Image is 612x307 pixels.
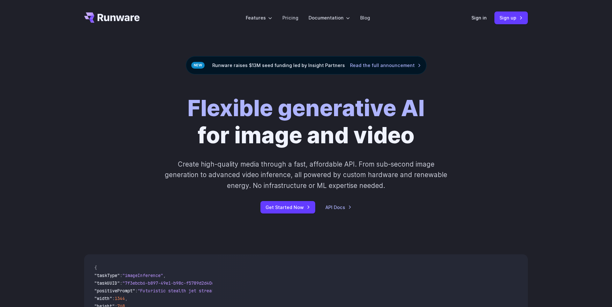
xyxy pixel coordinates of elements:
[94,280,120,286] span: "taskUUID"
[112,296,115,301] span: :
[94,296,112,301] span: "width"
[260,201,315,213] a: Get Started Now
[94,273,120,278] span: "taskType"
[122,273,163,278] span: "imageInference"
[125,296,127,301] span: ,
[84,12,140,23] a: Go to /
[135,288,138,294] span: :
[115,296,125,301] span: 1344
[94,265,97,271] span: {
[138,288,370,294] span: "Futuristic stealth jet streaking through a neon-lit cityscape with glowing purple exhaust"
[120,273,122,278] span: :
[163,273,166,278] span: ,
[246,14,272,21] label: Features
[282,14,298,21] a: Pricing
[494,11,528,24] a: Sign up
[350,62,421,69] a: Read the full announcement
[120,280,122,286] span: :
[94,288,135,294] span: "positivePrompt"
[325,204,352,211] a: API Docs
[122,280,219,286] span: "7f3ebcb6-b897-49e1-b98c-f5789d2d40d7"
[187,95,425,149] h1: for image and video
[186,56,426,74] div: Runware raises $13M seed funding led by Insight Partners
[471,14,487,21] a: Sign in
[164,159,448,191] p: Create high-quality media through a fast, affordable API. From sub-second image generation to adv...
[309,14,350,21] label: Documentation
[360,14,370,21] a: Blog
[187,94,425,122] strong: Flexible generative AI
